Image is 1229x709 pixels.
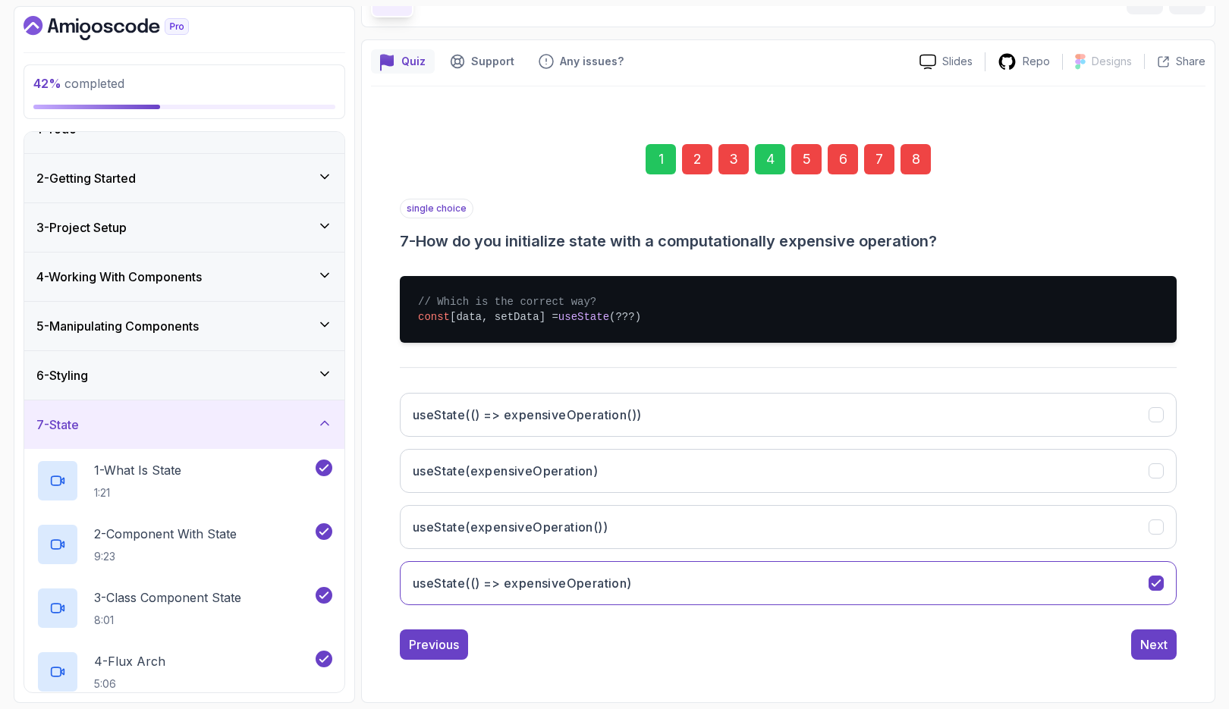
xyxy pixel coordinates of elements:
[94,549,237,564] p: 9:23
[718,144,749,174] div: 3
[471,54,514,69] p: Support
[94,613,241,628] p: 8:01
[24,154,344,202] button: 2-Getting Started
[400,629,468,660] button: Previous
[413,406,641,424] h3: useState(() => expensiveOperation())
[413,518,608,536] h3: useState(expensiveOperation())
[409,635,459,654] div: Previous
[400,449,1177,493] button: useState(expensiveOperation)
[33,76,61,91] span: 42 %
[36,366,88,384] h3: 6 - Styling
[1176,54,1205,69] p: Share
[1023,54,1050,69] p: Repo
[94,525,237,543] p: 2 - Component With State
[36,651,332,693] button: 4-Flux Arch5:06
[94,652,165,670] p: 4 - Flux Arch
[791,144,822,174] div: 5
[400,561,1177,605] button: useState(() => expensiveOperation)
[907,54,985,70] a: Slides
[94,588,241,607] p: 3 - Class Component State
[36,523,332,566] button: 2-Component With State9:23
[413,574,632,592] h3: useState(() => expensiveOperation)
[371,49,435,74] button: quiz button
[401,54,426,69] p: Quiz
[560,54,624,69] p: Any issues?
[24,302,344,350] button: 5-Manipulating Components
[530,49,633,74] button: Feedback button
[942,54,973,69] p: Slides
[901,144,931,174] div: 8
[413,462,598,480] h3: useState(expensiveOperation)
[24,351,344,400] button: 6-Styling
[646,144,676,174] div: 1
[400,199,473,218] p: single choice
[94,676,165,692] p: 5:06
[400,276,1177,343] pre: [data, setData] = (???)
[864,144,894,174] div: 7
[36,169,136,187] h3: 2 - Getting Started
[441,49,523,74] button: Support button
[24,253,344,301] button: 4-Working With Components
[1131,629,1177,660] button: Next
[755,144,785,174] div: 4
[36,218,127,237] h3: 3 - Project Setup
[418,296,596,308] span: // Which is the correct way?
[1144,54,1205,69] button: Share
[36,460,332,502] button: 1-What Is State1:21
[24,16,224,40] a: Dashboard
[682,144,712,174] div: 2
[36,268,202,286] h3: 4 - Working With Components
[558,311,609,323] span: useState
[828,144,858,174] div: 6
[94,461,181,479] p: 1 - What Is State
[24,203,344,252] button: 3-Project Setup
[400,505,1177,549] button: useState(expensiveOperation())
[985,52,1062,71] a: Repo
[1092,54,1132,69] p: Designs
[94,485,181,500] p: 1:21
[418,311,450,323] span: const
[36,317,199,335] h3: 5 - Manipulating Components
[1140,635,1168,654] div: Next
[400,393,1177,437] button: useState(() => expensiveOperation())
[400,231,1177,252] h3: 7 - How do you initialize state with a computationally expensive operation?
[24,400,344,449] button: 7-State
[36,416,79,434] h3: 7 - State
[33,76,124,91] span: completed
[36,587,332,629] button: 3-Class Component State8:01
